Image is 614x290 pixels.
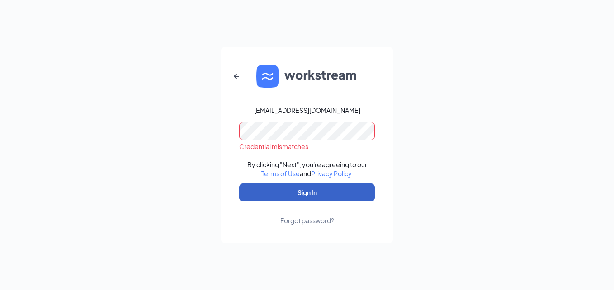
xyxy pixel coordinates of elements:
div: Forgot password? [280,216,334,225]
div: [EMAIL_ADDRESS][DOMAIN_NAME] [254,106,360,115]
a: Privacy Policy [311,169,351,178]
div: Credential mismatches. [239,142,375,151]
div: By clicking "Next", you're agreeing to our and . [247,160,367,178]
img: WS logo and Workstream text [256,65,358,88]
a: Forgot password? [280,201,334,225]
a: Terms of Use [261,169,300,178]
svg: ArrowLeftNew [231,71,242,82]
button: ArrowLeftNew [226,65,247,87]
button: Sign In [239,183,375,201]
